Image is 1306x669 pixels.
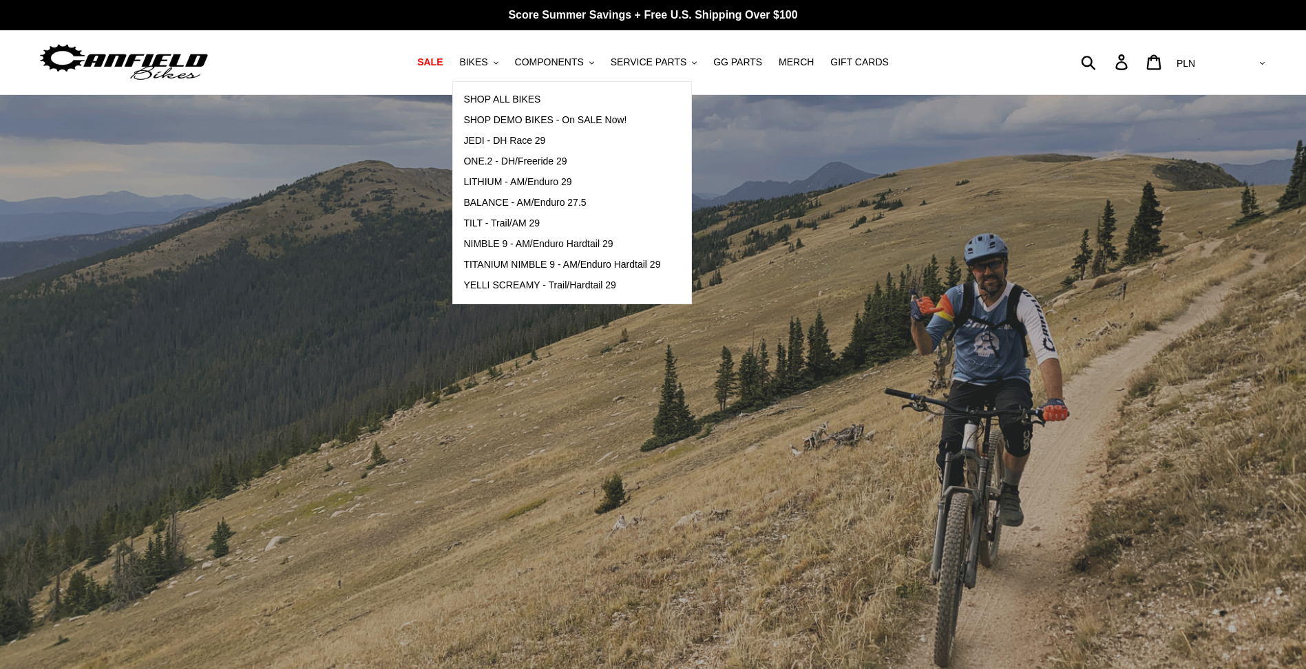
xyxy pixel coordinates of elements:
span: SALE [417,56,443,68]
input: Search [1088,47,1124,77]
span: SERVICE PARTS [611,56,686,68]
a: SHOP ALL BIKES [453,89,671,110]
a: TITANIUM NIMBLE 9 - AM/Enduro Hardtail 29 [453,255,671,275]
a: YELLI SCREAMY - Trail/Hardtail 29 [453,275,671,296]
span: MERCH [779,56,814,68]
a: SALE [410,53,450,72]
span: LITHIUM - AM/Enduro 29 [463,176,571,188]
button: BIKES [452,53,505,72]
span: COMPONENTS [515,56,584,68]
a: ONE.2 - DH/Freeride 29 [453,151,671,172]
button: COMPONENTS [508,53,601,72]
span: GG PARTS [713,56,762,68]
a: GG PARTS [706,53,769,72]
span: TITANIUM NIMBLE 9 - AM/Enduro Hardtail 29 [463,259,660,270]
a: TILT - Trail/AM 29 [453,213,671,234]
a: NIMBLE 9 - AM/Enduro Hardtail 29 [453,234,671,255]
span: TILT - Trail/AM 29 [463,217,540,229]
a: BALANCE - AM/Enduro 27.5 [453,193,671,213]
span: YELLI SCREAMY - Trail/Hardtail 29 [463,279,616,291]
span: BIKES [459,56,487,68]
span: ONE.2 - DH/Freeride 29 [463,156,567,167]
a: SHOP DEMO BIKES - On SALE Now! [453,110,671,131]
span: NIMBLE 9 - AM/Enduro Hardtail 29 [463,238,613,250]
button: SERVICE PARTS [604,53,704,72]
span: SHOP ALL BIKES [463,94,540,105]
img: Canfield Bikes [38,41,210,84]
a: LITHIUM - AM/Enduro 29 [453,172,671,193]
span: SHOP DEMO BIKES - On SALE Now! [463,114,626,126]
span: JEDI - DH Race 29 [463,135,545,147]
span: BALANCE - AM/Enduro 27.5 [463,197,586,209]
span: GIFT CARDS [830,56,889,68]
a: GIFT CARDS [823,53,896,72]
a: MERCH [772,53,821,72]
a: JEDI - DH Race 29 [453,131,671,151]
